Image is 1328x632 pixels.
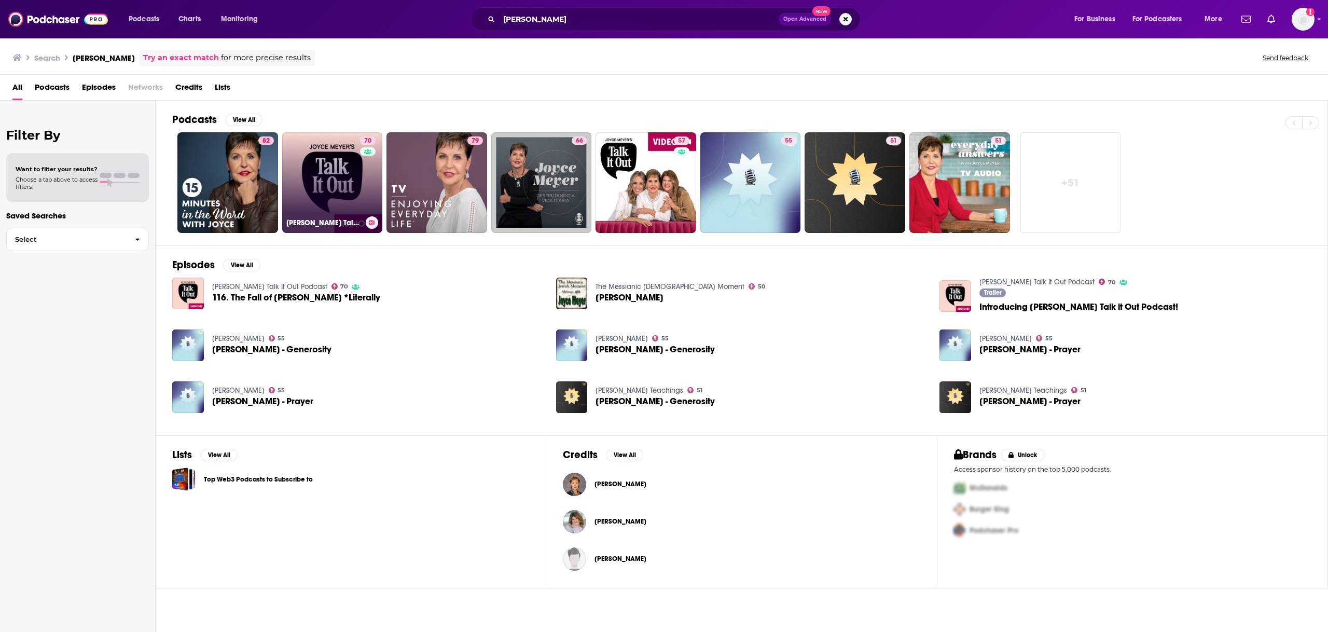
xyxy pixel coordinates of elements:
[172,278,204,309] img: 116. The Fall of Joyce Meyer *Literally
[12,79,22,100] a: All
[499,11,779,28] input: Search podcasts, credits, & more...
[781,136,796,145] a: 55
[212,334,265,343] a: Joyce Meyer Sermons
[572,136,587,145] a: 66
[563,448,643,461] a: CreditsView All
[200,449,238,461] button: View All
[7,236,127,243] span: Select
[909,132,1010,233] a: 51
[1306,8,1315,16] svg: Email not verified
[172,381,204,413] img: Joyce Meyer - Prayer
[1126,11,1197,28] button: open menu
[82,79,116,100] a: Episodes
[556,381,588,413] img: Joyce Meyer - Generosity
[556,329,588,361] img: Joyce Meyer - Generosity
[212,293,380,302] span: 116. The Fall of [PERSON_NAME] *Literally
[262,136,270,146] span: 82
[594,555,646,563] a: Erin Cluley
[223,259,260,271] button: View All
[594,517,646,526] span: [PERSON_NAME]
[995,136,1002,146] span: 51
[563,473,586,496] img: Joyce Meyer
[1205,12,1222,26] span: More
[979,278,1095,286] a: Joyce Meyer's Talk It Out Podcast
[282,132,383,233] a: 70[PERSON_NAME] Talk It Out Podcast
[979,397,1081,406] a: Joyce Meyer - Prayer
[1292,8,1315,31] button: Show profile menu
[556,278,588,309] a: Joyce Meyer
[215,79,230,100] a: Lists
[939,381,971,413] img: Joyce Meyer - Prayer
[674,136,689,145] a: 57
[1108,280,1115,285] span: 70
[1099,279,1115,285] a: 70
[979,303,1178,311] a: Introducing Joyce Meyer's Talk it Out Podcast!
[886,136,901,145] a: 51
[177,132,278,233] a: 82
[212,397,313,406] a: Joyce Meyer - Prayer
[8,9,108,29] img: Podchaser - Follow, Share and Rate Podcasts
[950,520,970,541] img: Third Pro Logo
[212,293,380,302] a: 116. The Fall of Joyce Meyer *Literally
[979,397,1081,406] span: [PERSON_NAME] - Prayer
[1071,387,1086,393] a: 51
[1020,132,1121,233] a: +51
[6,228,149,251] button: Select
[954,465,1311,473] p: Access sponsor history on the top 5,000 podcasts.
[939,280,971,312] img: Introducing Joyce Meyer's Talk it Out Podcast!
[594,555,646,563] span: [PERSON_NAME]
[1292,8,1315,31] span: Logged in as EllaRoseMurphy
[172,448,192,461] h2: Lists
[128,79,163,100] span: Networks
[991,136,1006,145] a: 51
[563,542,920,575] button: Erin CluleyErin Cluley
[172,468,196,491] a: Top Web3 Podcasts to Subscribe to
[950,499,970,520] img: Second Pro Logo
[939,329,971,361] a: Joyce Meyer - Prayer
[143,52,219,64] a: Try an exact match
[1197,11,1235,28] button: open menu
[970,484,1007,492] span: McDonalds
[480,7,870,31] div: Search podcasts, credits, & more...
[364,136,371,146] span: 70
[278,388,285,393] span: 55
[286,218,362,227] h3: [PERSON_NAME] Talk It Out Podcast
[979,386,1067,395] a: Joyce Meyer Teachings
[214,11,271,28] button: open menu
[172,329,204,361] a: Joyce Meyer - Generosity
[278,336,285,341] span: 55
[212,397,313,406] span: [PERSON_NAME] - Prayer
[563,547,586,571] img: Erin Cluley
[491,132,592,233] a: 66
[1001,449,1045,461] button: Unlock
[1260,53,1311,62] button: Send feedback
[749,283,765,290] a: 50
[221,52,311,64] span: for more precise results
[6,128,149,143] h2: Filter By
[178,12,201,26] span: Charts
[596,386,683,395] a: Joyce Meyer Teachings
[979,334,1032,343] a: Joyce Meyer Sermons
[596,132,696,233] a: 57
[225,114,262,126] button: View All
[16,176,98,190] span: Choose a tab above to access filters.
[204,474,313,485] a: Top Web3 Podcasts to Subscribe to
[563,468,920,501] button: Joyce MeyerJoyce Meyer
[269,335,285,341] a: 55
[472,136,479,146] span: 79
[979,345,1081,354] span: [PERSON_NAME] - Prayer
[6,211,149,221] p: Saved Searches
[596,345,715,354] span: [PERSON_NAME] - Generosity
[596,397,715,406] span: [PERSON_NAME] - Generosity
[172,11,207,28] a: Charts
[16,166,98,173] span: Want to filter your results?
